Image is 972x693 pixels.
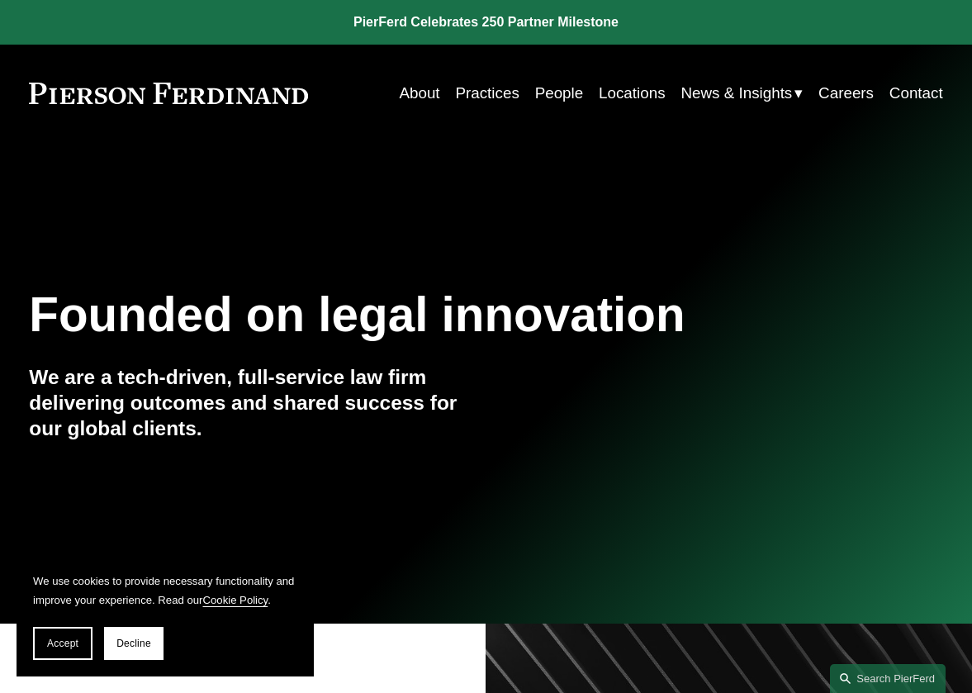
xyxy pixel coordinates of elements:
h4: We are a tech-driven, full-service law firm delivering outcomes and shared success for our global... [29,364,486,441]
a: Careers [818,78,874,109]
button: Accept [33,627,92,660]
a: Contact [889,78,943,109]
a: About [399,78,439,109]
a: Cookie Policy [203,594,268,606]
a: People [535,78,584,109]
span: News & Insights [680,79,792,107]
a: folder dropdown [680,78,803,109]
a: Search this site [830,664,946,693]
a: Locations [599,78,666,109]
span: Accept [47,638,78,649]
a: Practices [455,78,519,109]
p: We use cookies to provide necessary functionality and improve your experience. Read our . [33,572,297,610]
button: Decline [104,627,164,660]
section: Cookie banner [17,555,314,676]
span: Decline [116,638,151,649]
h1: Founded on legal innovation [29,287,790,343]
